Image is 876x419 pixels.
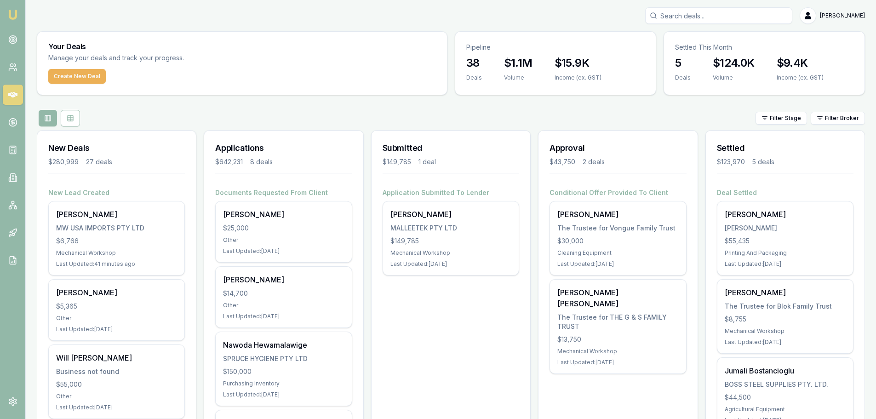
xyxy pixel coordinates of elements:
[557,287,678,309] div: [PERSON_NAME] [PERSON_NAME]
[223,391,344,398] div: Last Updated: [DATE]
[383,188,519,197] h4: Application Submitted To Lender
[555,56,601,70] h3: $15.9K
[717,188,853,197] h4: Deal Settled
[390,260,511,268] div: Last Updated: [DATE]
[756,112,807,125] button: Filter Stage
[390,224,511,233] div: MALLEETEK PTY LTD
[223,224,344,233] div: $25,000
[557,348,678,355] div: Mechanical Workshop
[56,393,177,400] div: Other
[725,327,846,335] div: Mechanical Workshop
[717,142,853,155] h3: Settled
[557,209,678,220] div: [PERSON_NAME]
[215,142,352,155] h3: Applications
[820,12,865,19] span: [PERSON_NAME]
[725,287,846,298] div: [PERSON_NAME]
[250,157,273,166] div: 8 deals
[504,74,532,81] div: Volume
[48,53,284,63] p: Manage your deals and track your progress.
[418,157,436,166] div: 1 deal
[223,313,344,320] div: Last Updated: [DATE]
[725,339,846,346] div: Last Updated: [DATE]
[383,157,411,166] div: $149,785
[717,157,745,166] div: $123,970
[557,313,678,331] div: The Trustee for THE G & S FAMILY TRUST
[223,209,344,220] div: [PERSON_NAME]
[777,56,824,70] h3: $9.4K
[215,188,352,197] h4: Documents Requested From Client
[466,43,645,52] p: Pipeline
[583,157,605,166] div: 2 deals
[725,406,846,413] div: Agricultural Equipment
[725,209,846,220] div: [PERSON_NAME]
[223,367,344,376] div: $150,000
[390,209,511,220] div: [PERSON_NAME]
[390,249,511,257] div: Mechanical Workshop
[725,380,846,389] div: BOSS STEEL SUPPLIES PTY. LTD.
[725,224,846,233] div: [PERSON_NAME]
[825,115,859,122] span: Filter Broker
[752,157,774,166] div: 5 deals
[223,247,344,255] div: Last Updated: [DATE]
[557,335,678,344] div: $13,750
[48,157,79,166] div: $280,999
[557,359,678,366] div: Last Updated: [DATE]
[504,56,532,70] h3: $1.1M
[223,289,344,298] div: $14,700
[725,393,846,402] div: $44,500
[223,274,344,285] div: [PERSON_NAME]
[725,249,846,257] div: Printing And Packaging
[86,157,112,166] div: 27 deals
[555,74,601,81] div: Income (ex. GST)
[56,302,177,311] div: $5,365
[550,188,686,197] h4: Conditional Offer Provided To Client
[725,260,846,268] div: Last Updated: [DATE]
[466,56,482,70] h3: 38
[550,142,686,155] h3: Approval
[48,188,185,197] h4: New Lead Created
[7,9,18,20] img: emu-icon-u.png
[56,287,177,298] div: [PERSON_NAME]
[56,380,177,389] div: $55,000
[56,326,177,333] div: Last Updated: [DATE]
[223,236,344,244] div: Other
[383,142,519,155] h3: Submitted
[675,56,691,70] h3: 5
[390,236,511,246] div: $149,785
[557,249,678,257] div: Cleaning Equipment
[223,302,344,309] div: Other
[557,260,678,268] div: Last Updated: [DATE]
[725,302,846,311] div: The Trustee for Blok Family Trust
[725,315,846,324] div: $8,755
[675,74,691,81] div: Deals
[48,142,185,155] h3: New Deals
[466,74,482,81] div: Deals
[557,236,678,246] div: $30,000
[215,157,243,166] div: $642,231
[713,56,755,70] h3: $124.0K
[56,236,177,246] div: $6,766
[777,74,824,81] div: Income (ex. GST)
[56,249,177,257] div: Mechanical Workshop
[675,43,853,52] p: Settled This Month
[56,367,177,376] div: Business not found
[48,43,436,50] h3: Your Deals
[48,69,106,84] button: Create New Deal
[56,224,177,233] div: MW USA IMPORTS PTY LTD
[56,352,177,363] div: Will [PERSON_NAME]
[557,224,678,233] div: The Trustee for Vongue Family Trust
[56,209,177,220] div: [PERSON_NAME]
[223,339,344,350] div: Nawoda Hewamalawige
[725,236,846,246] div: $55,435
[56,315,177,322] div: Other
[713,74,755,81] div: Volume
[56,404,177,411] div: Last Updated: [DATE]
[725,365,846,376] div: Jumali Bostancioglu
[550,157,575,166] div: $43,750
[770,115,801,122] span: Filter Stage
[223,354,344,363] div: SPRUCE HYGIENE PTY LTD
[56,260,177,268] div: Last Updated: 41 minutes ago
[645,7,792,24] input: Search deals
[223,380,344,387] div: Purchasing Inventory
